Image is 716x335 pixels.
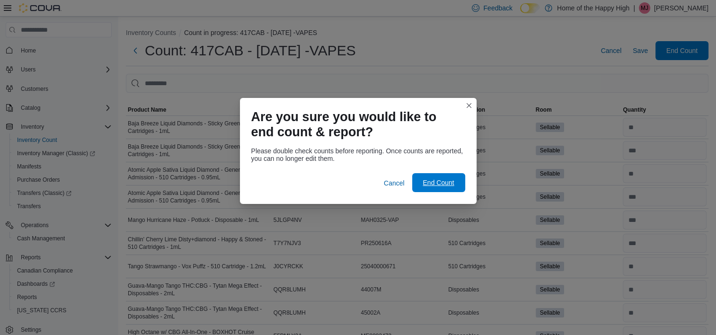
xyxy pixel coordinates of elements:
h1: Are you sure you would like to end count & report? [251,109,458,140]
span: Cancel [384,178,405,188]
button: Closes this modal window [463,100,475,111]
button: End Count [412,173,465,192]
div: Please double check counts before reporting. Once counts are reported, you can no longer edit them. [251,147,465,162]
button: Cancel [380,174,408,193]
span: End Count [423,178,454,187]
